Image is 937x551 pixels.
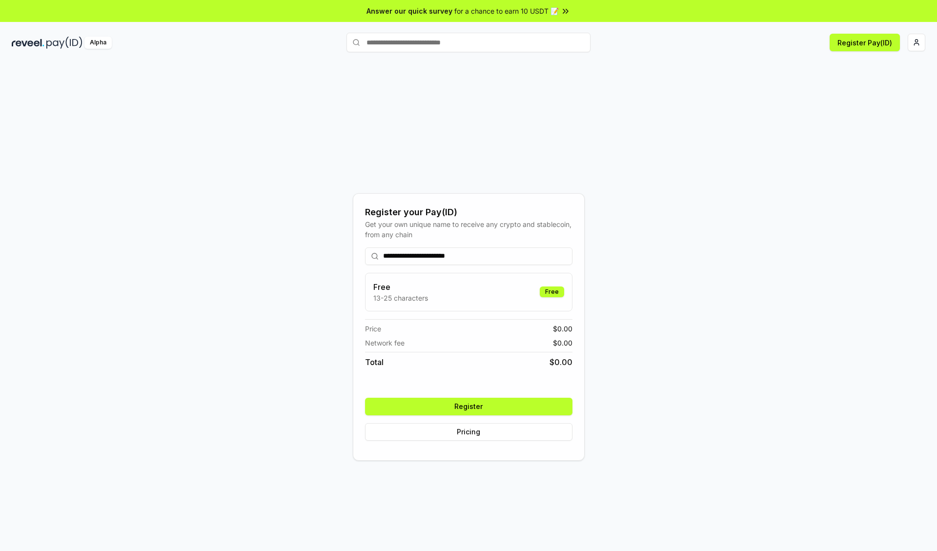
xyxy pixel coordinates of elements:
[373,293,428,303] p: 13-25 characters
[830,34,900,51] button: Register Pay(ID)
[373,281,428,293] h3: Free
[84,37,112,49] div: Alpha
[12,37,44,49] img: reveel_dark
[553,338,572,348] span: $ 0.00
[46,37,82,49] img: pay_id
[365,398,572,415] button: Register
[365,338,405,348] span: Network fee
[553,324,572,334] span: $ 0.00
[365,356,384,368] span: Total
[367,6,452,16] span: Answer our quick survey
[365,324,381,334] span: Price
[365,423,572,441] button: Pricing
[365,205,572,219] div: Register your Pay(ID)
[365,219,572,240] div: Get your own unique name to receive any crypto and stablecoin, from any chain
[454,6,559,16] span: for a chance to earn 10 USDT 📝
[540,286,564,297] div: Free
[550,356,572,368] span: $ 0.00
